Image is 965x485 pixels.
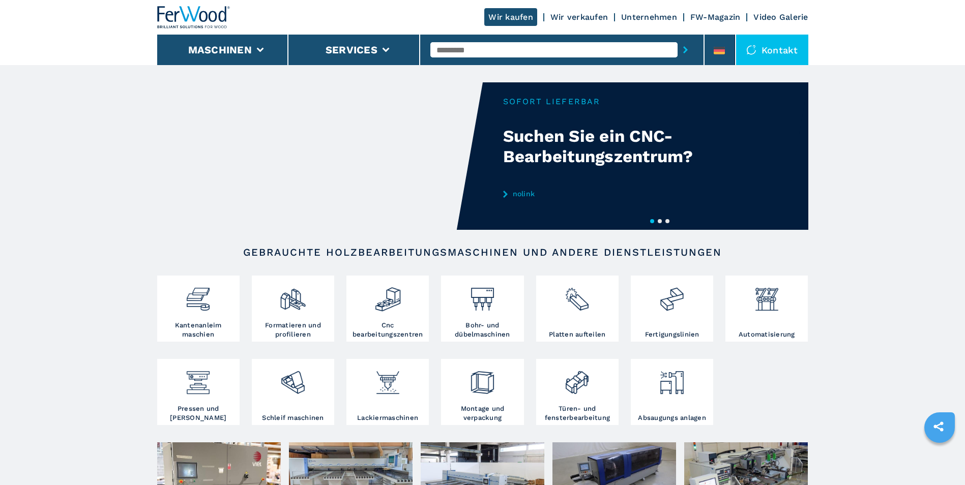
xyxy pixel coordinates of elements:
a: Fertigungslinien [631,276,713,342]
a: Wir kaufen [484,8,537,26]
h3: Platten aufteilen [549,330,605,339]
a: Bohr- und dübelmaschinen [441,276,523,342]
a: Wir verkaufen [550,12,608,22]
h3: Schleif maschinen [262,413,324,422]
a: sharethis [926,414,951,439]
button: Maschinen [188,44,252,56]
img: verniciatura_1.png [374,361,401,396]
img: bordatrici_1.png [185,278,212,313]
img: sezionatrici_2.png [564,278,591,313]
h2: Gebrauchte Holzbearbeitungsmaschinen und andere Dienstleistungen [190,246,776,258]
a: FW-Magazin [690,12,741,22]
button: 2 [658,219,662,223]
img: centro_di_lavoro_cnc_2.png [374,278,401,313]
iframe: Chat [922,439,957,477]
h3: Lackiermaschinen [357,413,418,422]
a: Lackiermaschinen [346,359,429,425]
img: lavorazione_porte_finestre_2.png [564,361,591,396]
a: Automatisierung [725,276,808,342]
h3: Absaugungs anlagen [638,413,706,422]
h3: Fertigungslinien [645,330,699,339]
a: nolink [503,190,703,198]
button: 3 [665,219,669,223]
img: automazione.png [753,278,780,313]
a: Kantenanleim maschien [157,276,240,342]
h3: Automatisierung [739,330,795,339]
div: Kontakt [736,35,808,65]
img: squadratrici_2.png [279,278,306,313]
a: Unternehmen [621,12,677,22]
a: Türen- und fensterbearbeitung [536,359,619,425]
a: Pressen und [PERSON_NAME] [157,359,240,425]
a: Platten aufteilen [536,276,619,342]
h3: Türen- und fensterbearbeitung [539,404,616,422]
button: Services [326,44,377,56]
img: pressa-strettoia.png [185,361,212,396]
h3: Kantenanleim maschien [160,321,237,339]
video: Your browser does not support the video tag. [157,82,483,230]
img: aspirazione_1.png [658,361,685,396]
a: Schleif maschinen [252,359,334,425]
a: Montage und verpackung [441,359,523,425]
img: foratrici_inseritrici_2.png [469,278,496,313]
a: Cnc bearbeitungszentren [346,276,429,342]
h3: Pressen und [PERSON_NAME] [160,404,237,422]
img: Kontakt [746,45,756,55]
img: levigatrici_2.png [279,361,306,396]
img: linee_di_produzione_2.png [658,278,685,313]
img: montaggio_imballaggio_2.png [469,361,496,396]
h3: Cnc bearbeitungszentren [349,321,426,339]
button: 1 [650,219,654,223]
h3: Formatieren und profilieren [254,321,332,339]
img: Ferwood [157,6,230,28]
a: Absaugungs anlagen [631,359,713,425]
a: Video Galerie [753,12,808,22]
h3: Montage und verpackung [444,404,521,422]
button: submit-button [678,38,693,62]
a: Formatieren und profilieren [252,276,334,342]
h3: Bohr- und dübelmaschinen [444,321,521,339]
